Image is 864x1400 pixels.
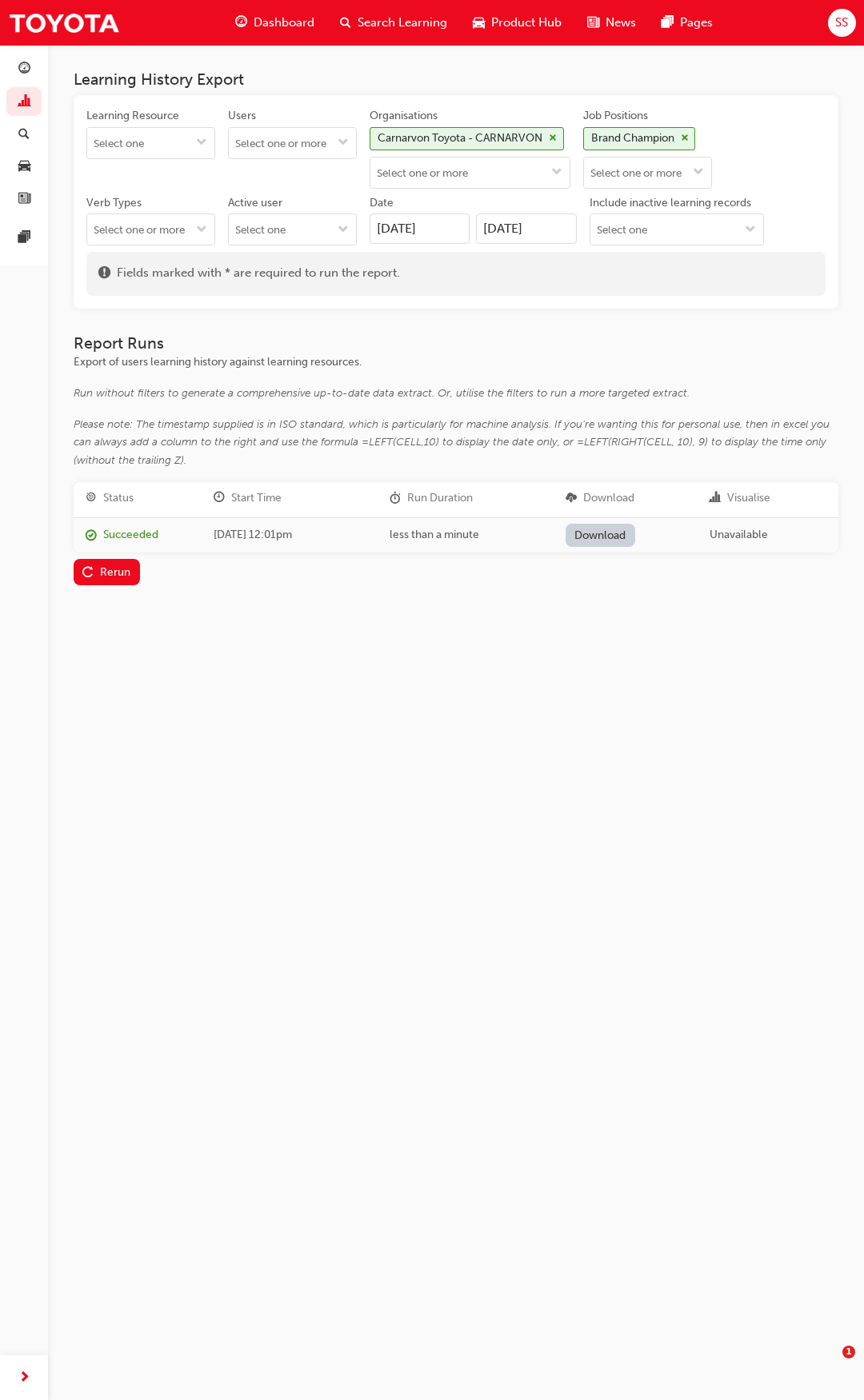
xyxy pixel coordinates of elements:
[606,14,636,32] span: News
[74,559,140,585] button: Rerun
[222,6,327,39] a: guage-iconDashboard
[390,492,401,505] span: duration-icon
[229,214,356,245] input: Active usertoggle menu
[103,526,158,544] div: Succeeded
[82,567,94,580] span: replay-icon
[460,6,574,39] a: car-iconProduct Hub
[189,128,214,158] button: toggle menu
[189,214,214,245] button: toggle menu
[649,6,726,39] a: pages-iconPages
[591,130,674,148] div: Brand Champion
[254,14,314,32] span: Dashboard
[370,108,438,124] div: Organisations
[330,128,356,158] button: toggle menu
[473,13,485,33] span: car-icon
[407,489,473,508] div: Run Duration
[587,13,599,33] span: news-icon
[662,13,674,33] span: pages-icon
[566,524,635,547] a: Download
[235,13,247,33] span: guage-icon
[196,224,207,237] span: down-icon
[710,528,768,541] span: Unavailable
[86,108,179,124] div: Learning Resource
[87,128,214,158] input: Learning Resourcetoggle menu
[549,134,557,143] span: cross-icon
[590,214,763,245] input: Include inactive learning recordstoggle menu
[86,529,97,543] span: report_succeeded-icon
[583,108,648,124] div: Job Positions
[196,137,207,150] span: down-icon
[338,137,349,150] span: down-icon
[693,166,704,180] span: down-icon
[231,489,282,508] div: Start Time
[370,195,394,211] div: Date
[86,195,142,211] div: Verb Types
[74,355,362,369] span: Export of users learning history against learning resources.
[544,158,570,188] button: toggle menu
[103,489,134,508] div: Status
[566,492,577,505] span: download-icon
[835,14,848,32] span: SS
[228,108,256,124] div: Users
[87,214,214,245] input: Verb Typestoggle menu
[828,9,856,37] button: SS
[681,134,689,143] span: cross-icon
[98,264,110,284] span: exclaim-icon
[338,224,349,237] span: down-icon
[476,213,576,244] input: Date
[340,13,351,33] span: search-icon
[117,264,400,284] span: Fields marked with * are required to run the report.
[584,158,711,188] input: Job PositionsBrand Championcross-icontoggle menu
[18,192,30,206] span: news-icon
[74,334,838,353] h3: Report Runs
[574,6,649,39] a: news-iconNews
[18,231,30,245] span: pages-icon
[551,166,562,180] span: down-icon
[74,70,838,89] h3: Learning History Export
[370,158,570,188] input: OrganisationsCarnarvon Toyota - CARNARVONcross-icontoggle menu
[18,160,30,174] span: car-icon
[727,489,770,508] div: Visualise
[710,492,721,505] span: chart-icon
[358,14,447,32] span: Search Learning
[810,1346,848,1384] iframe: Intercom live chat
[229,128,356,158] input: Userstoggle menu
[214,526,366,544] div: [DATE] 12:01pm
[745,224,756,237] span: down-icon
[370,213,470,244] input: Date
[74,385,838,403] div: Run without filters to generate a comprehensive up-to-date data extract. Or, utilise the filters ...
[18,95,30,110] span: chart-icon
[8,5,120,41] img: Trak
[390,526,542,544] div: less than a minute
[86,492,97,505] span: target-icon
[214,492,225,505] span: clock-icon
[18,1368,30,1388] span: next-icon
[100,565,130,579] div: Rerun
[583,489,634,508] div: Download
[680,14,713,32] span: Pages
[738,214,763,245] button: toggle menu
[18,127,30,142] span: search-icon
[491,14,562,32] span: Product Hub
[590,195,751,211] div: Include inactive learning records
[330,214,356,245] button: toggle menu
[327,6,460,39] a: search-iconSearch Learning
[842,1346,855,1358] span: 1
[378,130,542,148] div: Carnarvon Toyota - CARNARVON
[686,158,711,188] button: toggle menu
[74,416,838,470] div: Please note: The timestamp supplied is in ISO standard, which is particularly for machine analysi...
[228,195,282,211] div: Active user
[18,62,30,77] span: guage-icon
